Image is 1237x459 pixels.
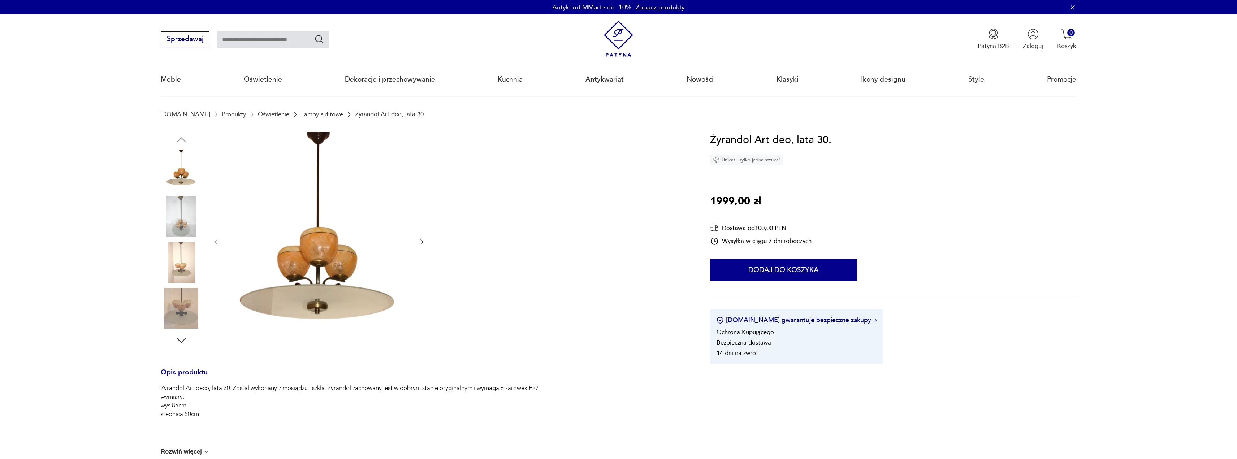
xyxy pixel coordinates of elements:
p: Antyki od MMarte do -10% [552,3,631,12]
a: Oświetlenie [244,63,282,96]
img: Zdjęcie produktu Żyrandol Art deo, lata 30. [161,242,202,283]
a: Sprzedawaj [161,37,209,43]
div: 0 [1067,29,1075,36]
button: Szukaj [314,34,325,44]
div: Wysyłka w ciągu 7 dni roboczych [710,237,812,246]
div: Dostawa od 100,00 PLN [710,224,812,233]
a: Nowości [687,63,714,96]
button: Sprzedawaj [161,31,209,47]
img: Zdjęcie produktu Żyrandol Art deo, lata 30. [161,150,202,191]
button: Dodaj do koszyka [710,259,857,281]
a: Oświetlenie [258,111,289,118]
a: Ikona medaluPatyna B2B [978,29,1009,50]
li: 14 dni na zwrot [717,349,758,357]
img: Zdjęcie produktu Żyrandol Art deo, lata 30. [161,196,202,237]
button: Patyna B2B [978,29,1009,50]
h1: Żyrandol Art deo, lata 30. [710,132,831,148]
a: Antykwariat [585,63,624,96]
img: chevron down [203,448,210,455]
a: Ikony designu [861,63,905,96]
li: Bezpieczna dostawa [717,338,771,347]
a: Promocje [1047,63,1076,96]
img: Patyna - sklep z meblami i dekoracjami vintage [600,21,637,57]
a: Produkty [222,111,246,118]
button: Zaloguj [1023,29,1043,50]
img: Ikonka użytkownika [1028,29,1039,40]
p: Patyna B2B [978,42,1009,50]
p: Zaloguj [1023,42,1043,50]
img: Ikona strzałki w prawo [874,319,877,322]
h3: Opis produktu [161,370,689,384]
a: Kuchnia [498,63,523,96]
a: Lampy sufitowe [301,111,343,118]
div: Unikat - tylko jedna sztuka! [710,155,783,165]
a: Dekoracje i przechowywanie [345,63,435,96]
button: Rozwiń więcej [161,448,210,455]
p: Koszyk [1057,42,1076,50]
a: Meble [161,63,181,96]
img: Ikona certyfikatu [717,317,724,324]
button: [DOMAIN_NAME] gwarantuje bezpieczne zakupy [717,316,877,325]
img: Ikona medalu [988,29,999,40]
a: Zobacz produkty [636,3,685,12]
a: [DOMAIN_NAME] [161,111,210,118]
img: Ikona diamentu [713,157,719,163]
p: Żyrandol Art deco, lata 30. Został wykonany z mosiądzu i szkła. Żyrandol zachowany jest w dobrym ... [161,384,540,419]
li: Ochrona Kupującego [717,328,774,336]
p: Żyrandol Art deo, lata 30. [355,111,425,118]
a: Style [968,63,984,96]
p: 1999,00 zł [710,193,761,210]
img: Zdjęcie produktu Żyrandol Art deo, lata 30. [228,132,409,351]
a: Klasyki [777,63,799,96]
img: Ikona dostawy [710,224,719,233]
img: Zdjęcie produktu Żyrandol Art deo, lata 30. [161,288,202,329]
img: Ikona koszyka [1061,29,1072,40]
button: 0Koszyk [1057,29,1076,50]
